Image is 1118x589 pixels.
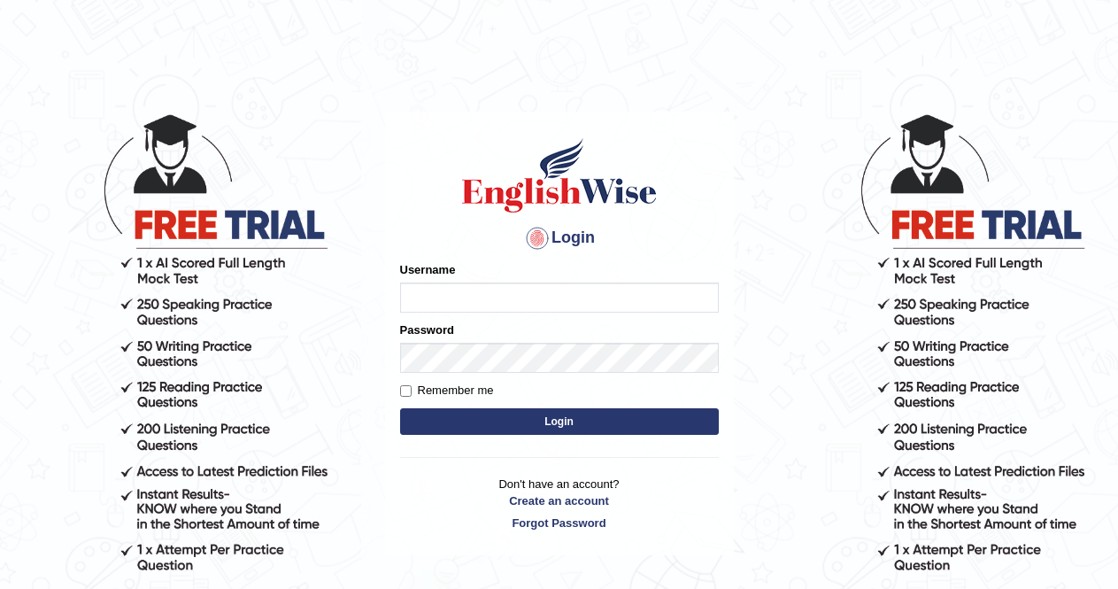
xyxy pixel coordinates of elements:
h4: Login [400,224,719,252]
label: Remember me [400,382,494,399]
a: Create an account [400,492,719,509]
label: Username [400,261,456,278]
p: Don't have an account? [400,476,719,531]
label: Password [400,322,454,338]
input: Remember me [400,385,412,397]
button: Login [400,408,719,435]
a: Forgot Password [400,515,719,531]
img: Logo of English Wise sign in for intelligent practice with AI [459,136,660,215]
